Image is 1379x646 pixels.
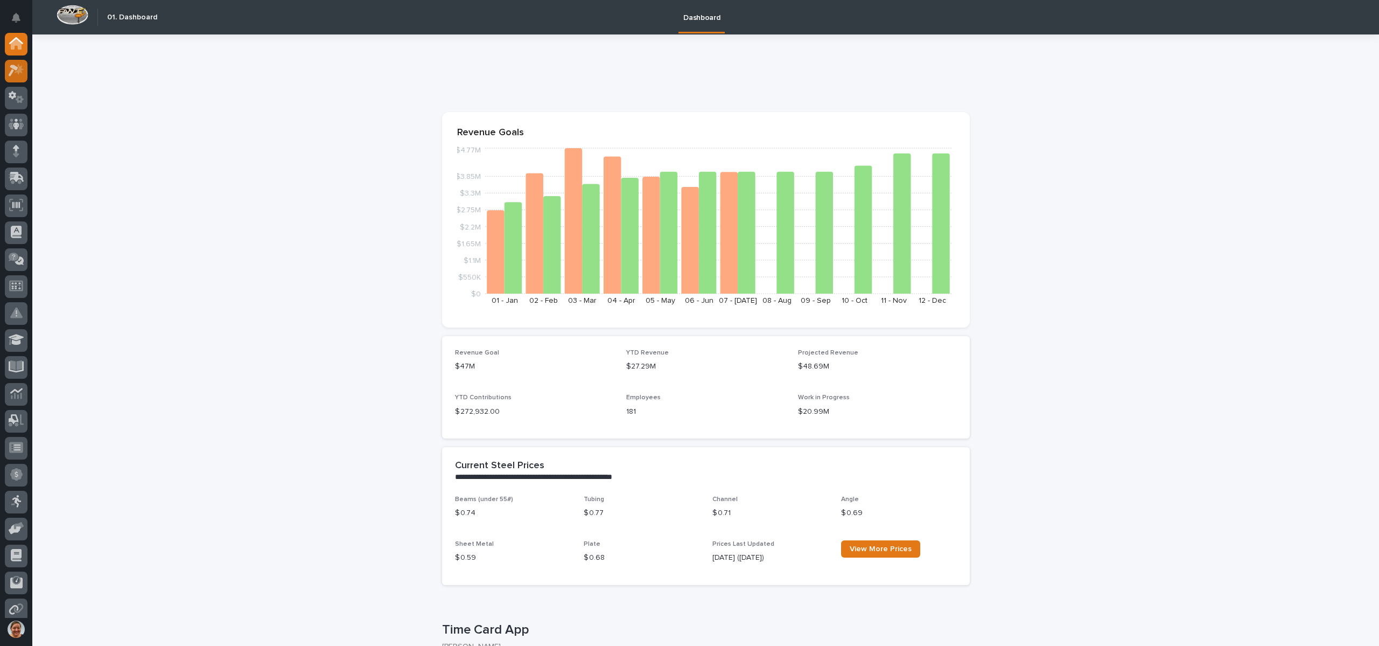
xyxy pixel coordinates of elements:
span: Work in Progress [798,394,850,401]
p: $48.69M [798,361,957,372]
p: $ 0.77 [584,508,699,519]
span: Sheet Metal [455,541,494,547]
span: Angle [841,496,859,503]
span: View More Prices [850,545,912,553]
tspan: $3.85M [456,173,481,180]
text: 03 - Mar [568,297,597,304]
p: $27.29M [626,361,785,372]
p: $ 0.59 [455,552,571,564]
p: Revenue Goals [457,127,955,139]
button: users-avatar [5,618,27,641]
tspan: $1.1M [464,256,481,264]
span: YTD Revenue [626,350,669,356]
tspan: $0 [471,290,481,298]
span: Projected Revenue [798,350,858,356]
span: Beams (under 55#) [455,496,513,503]
text: 10 - Oct [842,297,867,304]
span: Plate [584,541,600,547]
p: $ 0.69 [841,508,957,519]
text: 08 - Aug [762,297,791,304]
img: Workspace Logo [57,5,88,25]
tspan: $2.2M [460,223,481,231]
text: 09 - Sep [801,297,831,304]
h2: 01. Dashboard [107,13,157,22]
tspan: $1.65M [457,240,481,247]
p: $ 0.68 [584,552,699,564]
a: View More Prices [841,540,920,558]
tspan: $2.75M [456,206,481,214]
tspan: $4.77M [456,147,481,154]
span: Channel [712,496,738,503]
p: $ 272,932.00 [455,406,614,418]
p: $ 0.74 [455,508,571,519]
p: Time Card App [442,622,965,638]
tspan: $550K [458,273,481,281]
p: [DATE] ([DATE]) [712,552,828,564]
span: Employees [626,394,661,401]
p: $20.99M [798,406,957,418]
span: Tubing [584,496,604,503]
text: 06 - Jun [684,297,713,304]
text: 05 - May [645,297,675,304]
text: 11 - Nov [880,297,906,304]
tspan: $3.3M [460,190,481,197]
text: 07 - [DATE] [719,297,757,304]
text: 04 - Apr [607,297,635,304]
p: $ 0.71 [712,508,828,519]
button: Notifications [5,6,27,29]
h2: Current Steel Prices [455,460,544,472]
text: 12 - Dec [919,297,946,304]
p: 181 [626,406,785,418]
span: YTD Contributions [455,394,512,401]
text: 02 - Feb [529,297,558,304]
text: 01 - Jan [491,297,517,304]
p: $47M [455,361,614,372]
span: Revenue Goal [455,350,499,356]
span: Prices Last Updated [712,541,774,547]
div: Notifications [13,13,27,30]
